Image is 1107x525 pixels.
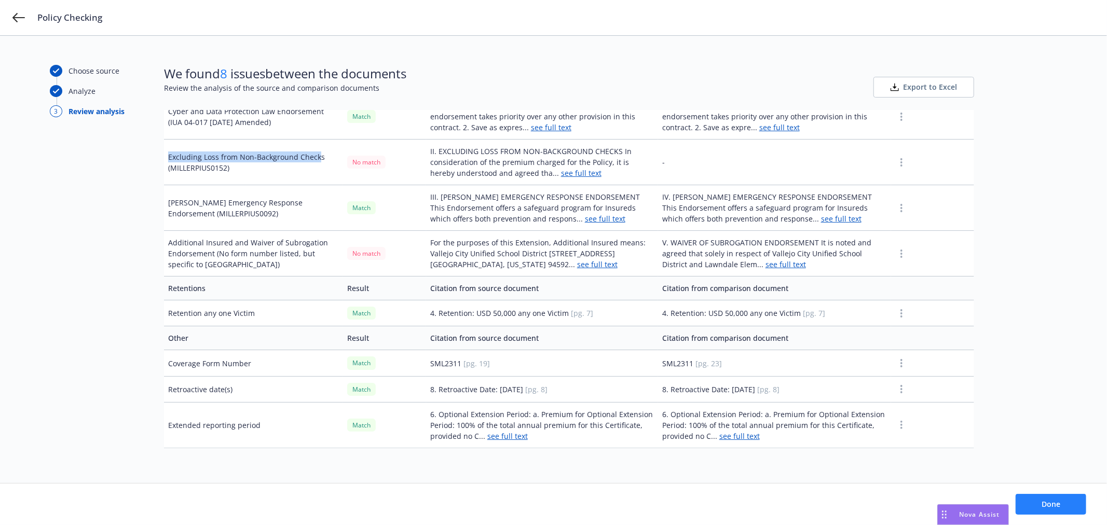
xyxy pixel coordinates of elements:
[164,277,343,300] td: Retentions
[821,214,862,224] a: see full text
[803,308,825,318] span: [pg. 7]
[658,185,891,231] td: IV. [PERSON_NAME] EMERGENCY RESPONSE ENDORSEMENT This Endorsement offers a safeguard program for ...
[938,505,951,524] div: Drag to move
[426,231,658,277] td: For the purposes of this Extension, Additional Insured means: Vallejo City Unified School Distric...
[525,384,548,394] span: [pg. 8]
[50,105,62,117] div: 3
[463,358,490,368] span: [pg. 19]
[658,402,891,448] td: 6. Optional Extension Period: a. Premium for Optional Extension Period: 100% of the total annual ...
[937,504,1009,525] button: Nova Assist
[658,376,891,402] td: 8. Retroactive Date: [DATE]
[220,65,227,82] span: 8
[37,11,102,24] span: Policy Checking
[164,94,343,140] td: Cyber and Data Protection Law Endorsement (IUA 04-017 [DATE] Amended)
[426,402,658,448] td: 6. Optional Extension Period: a. Premium for Optional Extension Period: 100% of the total annual ...
[69,65,119,76] div: Choose source
[766,259,806,269] a: see full text
[487,431,528,441] a: see full text
[164,350,343,376] td: Coverage Form Number
[1042,499,1060,509] span: Done
[658,277,891,300] td: Citation from comparison document
[347,201,376,214] div: Match
[757,384,780,394] span: [pg. 8]
[164,402,343,448] td: Extended reporting period
[531,122,571,132] a: see full text
[426,140,658,185] td: II. EXCLUDING LOSS FROM NON-BACKGROUND CHECKS In consideration of the premium charged for the Pol...
[577,259,618,269] a: see full text
[164,82,406,93] span: Review the analysis of the source and comparison documents
[658,300,891,326] td: 4. Retention: USD 50,000 any one Victim
[695,358,722,368] span: [pg. 23]
[69,106,125,117] div: Review analysis
[164,140,343,185] td: Excluding Loss from Non-Background Checks (MILLERPIUS0152)
[426,376,658,402] td: 8. Retroactive Date: [DATE]
[426,185,658,231] td: III. [PERSON_NAME] EMERGENCY RESPONSE ENDORSEMENT This Endorsement offers a safeguard program for...
[164,231,343,277] td: Additional Insured and Waiver of Subrogation Endorsement (No form number listed, but specific to ...
[561,168,602,178] a: see full text
[347,307,376,320] div: Match
[347,419,376,432] div: Match
[585,214,625,224] a: see full text
[347,356,376,369] div: Match
[347,110,376,123] div: Match
[759,122,800,132] a: see full text
[343,326,426,350] td: Result
[426,300,658,326] td: 4. Retention: USD 50,000 any one Victim
[903,82,957,92] span: Export to Excel
[164,65,406,82] span: We found issues between the documents
[658,326,891,350] td: Citation from comparison document
[719,431,760,441] a: see full text
[658,231,891,277] td: V. WAIVER OF SUBROGATION ENDORSEMENT It is noted and agreed that solely in respect of Vallejo Cit...
[347,247,386,260] div: No match
[347,383,376,396] div: Match
[164,185,343,231] td: [PERSON_NAME] Emergency Response Endorsement (MILLERPIUS0092)
[959,510,1000,519] span: Nova Assist
[426,94,658,140] td: I. CYBER AND DATA PROTECTION LAW ENDORSEMENT 1. This endorsement takes priority over any other pr...
[426,326,658,350] td: Citation from source document
[873,77,974,98] button: Export to Excel
[658,140,891,185] td: -
[164,376,343,402] td: Retroactive date(s)
[571,308,593,318] span: [pg. 7]
[69,86,95,96] div: Analyze
[658,350,891,376] td: SML2311
[426,277,658,300] td: Citation from source document
[426,350,658,376] td: SML2311
[164,300,343,326] td: Retention any one Victim
[343,277,426,300] td: Result
[347,156,386,169] div: No match
[658,94,891,140] td: II. CYBER AND DATA PROTECTION LAW ENDORSEMENT 1. This endorsement takes priority over any other p...
[164,326,343,350] td: Other
[1016,494,1086,515] button: Done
